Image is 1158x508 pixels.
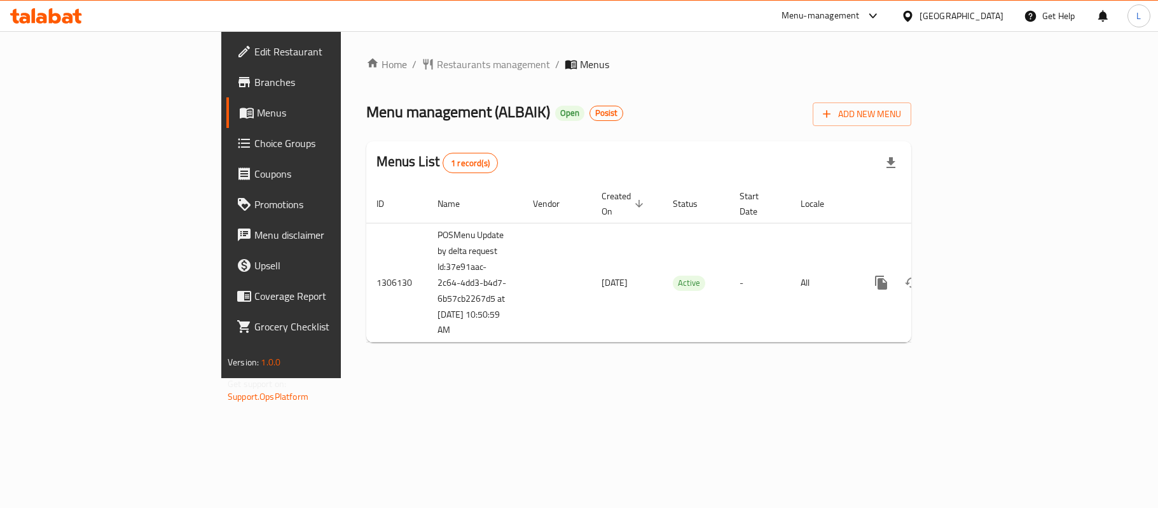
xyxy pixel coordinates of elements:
span: Menu disclaimer [254,227,404,243]
span: Upsell [254,258,404,273]
span: Name [438,196,476,211]
span: Created On [602,188,647,219]
span: Choice Groups [254,136,404,151]
span: Locale [801,196,841,211]
span: Get support on: [228,376,286,392]
span: Coverage Report [254,288,404,304]
a: Menu disclaimer [226,220,415,250]
span: Branches [254,74,404,90]
td: - [729,223,790,342]
a: Restaurants management [422,57,550,72]
span: Vendor [533,196,576,211]
a: Branches [226,67,415,97]
span: Restaurants management [437,57,550,72]
div: [GEOGRAPHIC_DATA] [920,9,1003,23]
span: Active [673,276,705,290]
span: Menus [580,57,609,72]
span: ID [376,196,401,211]
span: Edit Restaurant [254,44,404,59]
button: Change Status [897,267,927,298]
a: Edit Restaurant [226,36,415,67]
div: Active [673,276,705,291]
span: L [1136,9,1141,23]
h2: Menus List [376,152,498,173]
a: Promotions [226,189,415,220]
div: Export file [876,148,906,178]
span: Open [555,108,584,118]
a: Support.OpsPlatform [228,388,308,405]
a: Grocery Checklist [226,311,415,342]
span: Promotions [254,197,404,212]
a: Coupons [226,159,415,189]
td: POSMenu Update by delta request Id:37e91aac-2c64-4dd3-b4d7-6b57cb2267d5 at [DATE] 10:50:59 AM [427,223,523,342]
span: Start Date [740,188,775,219]
a: Coverage Report [226,281,415,311]
span: [DATE] [602,274,628,291]
div: Menu-management [782,8,860,24]
button: Add New Menu [813,102,911,126]
span: Grocery Checklist [254,319,404,334]
span: Version: [228,354,259,370]
a: Upsell [226,250,415,281]
span: Menu management ( ALBAIK ) [366,97,550,126]
a: Choice Groups [226,128,415,159]
td: All [790,223,856,342]
span: 1.0.0 [261,354,280,370]
span: Add New Menu [823,106,901,122]
span: 1 record(s) [443,157,497,169]
li: / [555,57,560,72]
table: enhanced table [366,185,998,343]
a: Menus [226,97,415,128]
div: Total records count [443,153,498,173]
span: Posist [590,108,623,118]
div: Open [555,106,584,121]
th: Actions [856,185,998,223]
button: more [866,267,897,298]
span: Status [673,196,714,211]
span: Menus [257,105,404,120]
nav: breadcrumb [366,57,911,72]
span: Coupons [254,166,404,181]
